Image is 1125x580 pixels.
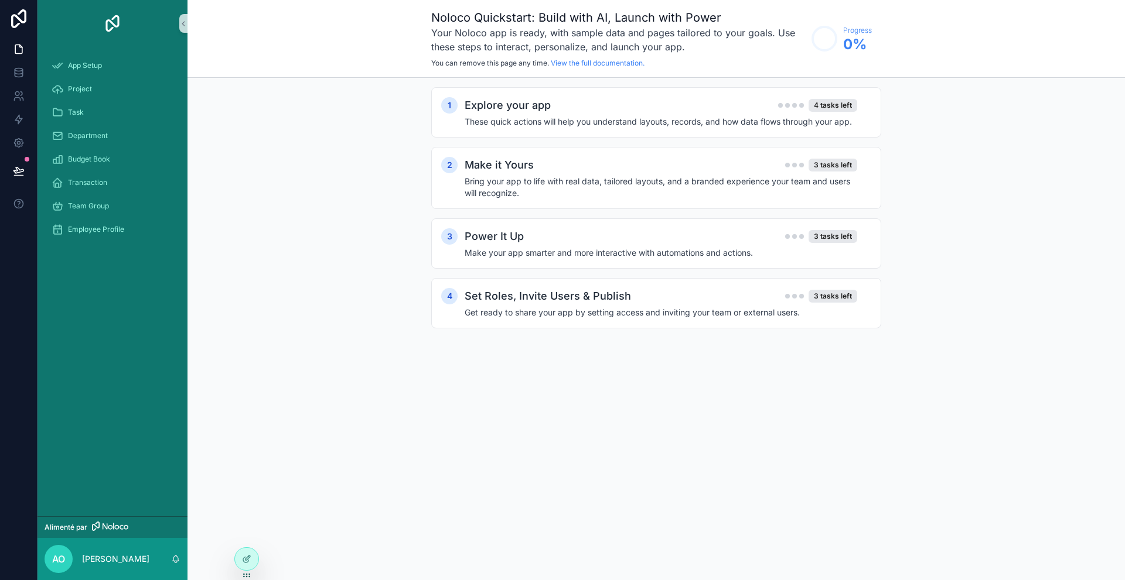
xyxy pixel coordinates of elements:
a: Team Group [45,195,180,217]
span: 0 % [843,35,872,54]
a: Employee Profile [45,219,180,240]
a: Project [45,78,180,99]
span: Transaction [68,178,107,187]
a: Alimenté par [37,516,187,538]
a: View the full documentation. [551,59,645,67]
a: Task [45,102,180,123]
font: Alimenté par [45,523,87,531]
p: [PERSON_NAME] [82,553,149,565]
span: App Setup [68,61,102,70]
a: Department [45,125,180,146]
span: Task [68,108,84,117]
span: AO [52,552,65,566]
a: Budget Book [45,149,180,170]
a: Transaction [45,172,180,193]
a: App Setup [45,55,180,76]
span: Budget Book [68,155,110,164]
h1: Noloco Quickstart: Build with AI, Launch with Power [431,9,806,26]
div: contenu déroulant [37,47,187,255]
span: You can remove this page any time. [431,59,549,67]
span: Progress [843,26,872,35]
span: Team Group [68,201,109,211]
span: Project [68,84,92,94]
span: Department [68,131,108,140]
span: Employee Profile [68,225,124,234]
img: Logo de l'application [103,14,122,33]
h3: Your Noloco app is ready, with sample data and pages tailored to your goals. Use these steps to i... [431,26,806,54]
